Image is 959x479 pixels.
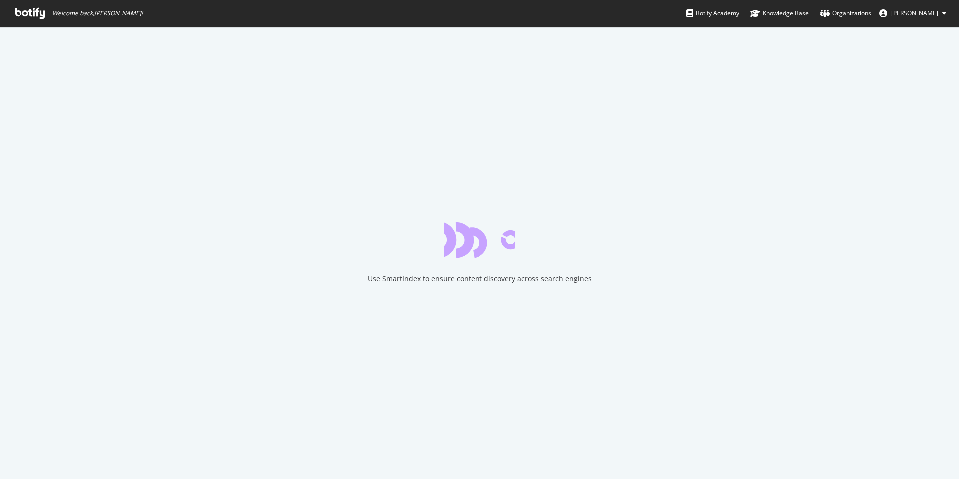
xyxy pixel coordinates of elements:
[820,8,871,18] div: Organizations
[750,8,809,18] div: Knowledge Base
[686,8,739,18] div: Botify Academy
[368,274,592,284] div: Use SmartIndex to ensure content discovery across search engines
[444,222,515,258] div: animation
[871,5,954,21] button: [PERSON_NAME]
[891,9,938,17] span: Mert Bilgiç
[52,9,143,17] span: Welcome back, [PERSON_NAME] !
